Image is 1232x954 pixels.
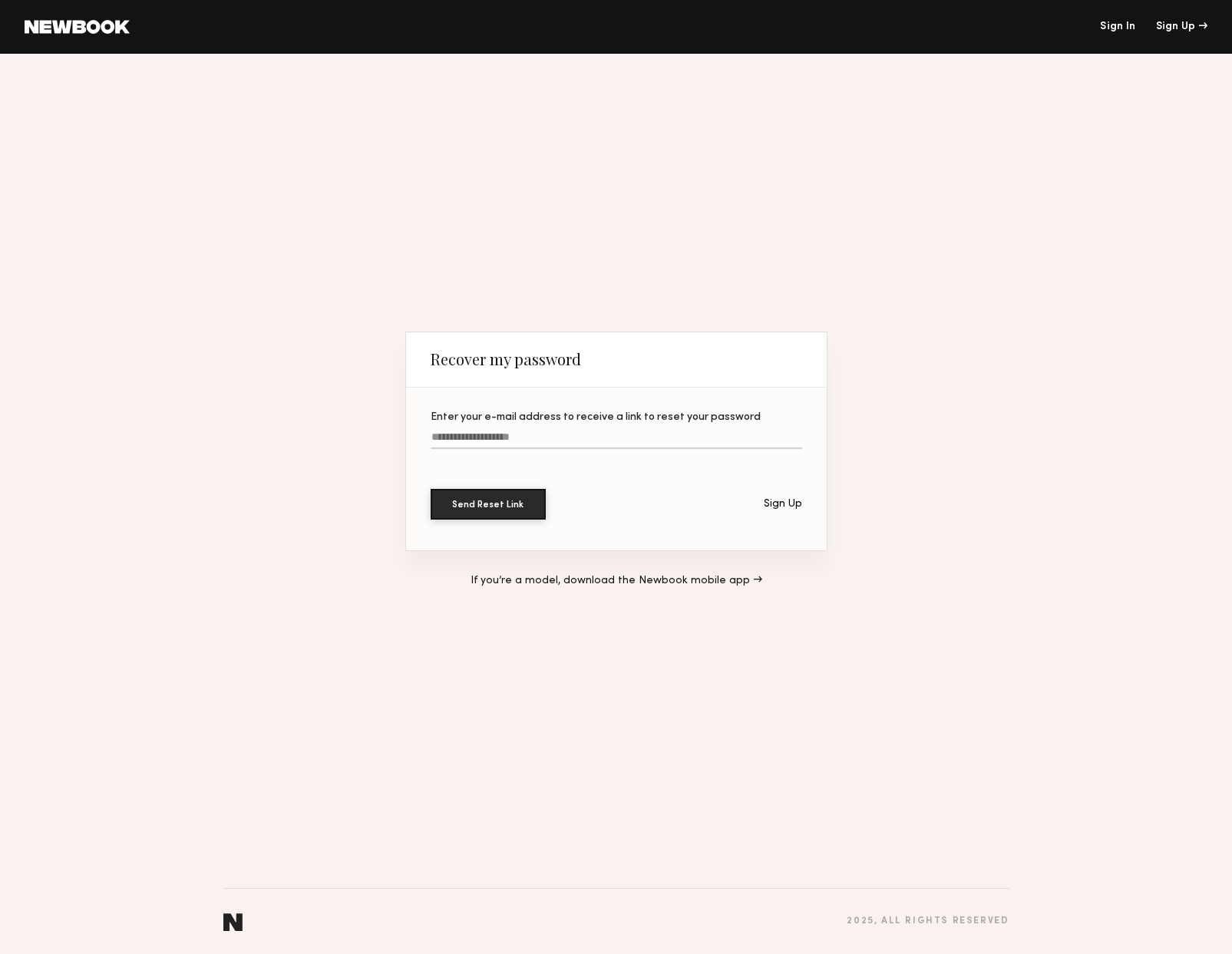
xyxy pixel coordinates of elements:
[431,489,546,520] button: Send Reset Link
[1100,21,1135,32] a: Sign In
[431,431,802,449] input: Enter your e-mail address to receive a link to reset your password
[471,576,762,586] a: If you’re a model, download the Newbook mobile app →
[764,499,802,510] div: Sign Up
[431,350,581,368] div: Recover my password
[847,916,1009,926] div: 2025 , all rights reserved
[431,412,802,423] div: Enter your e-mail address to receive a link to reset your password
[1156,21,1207,32] div: Sign Up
